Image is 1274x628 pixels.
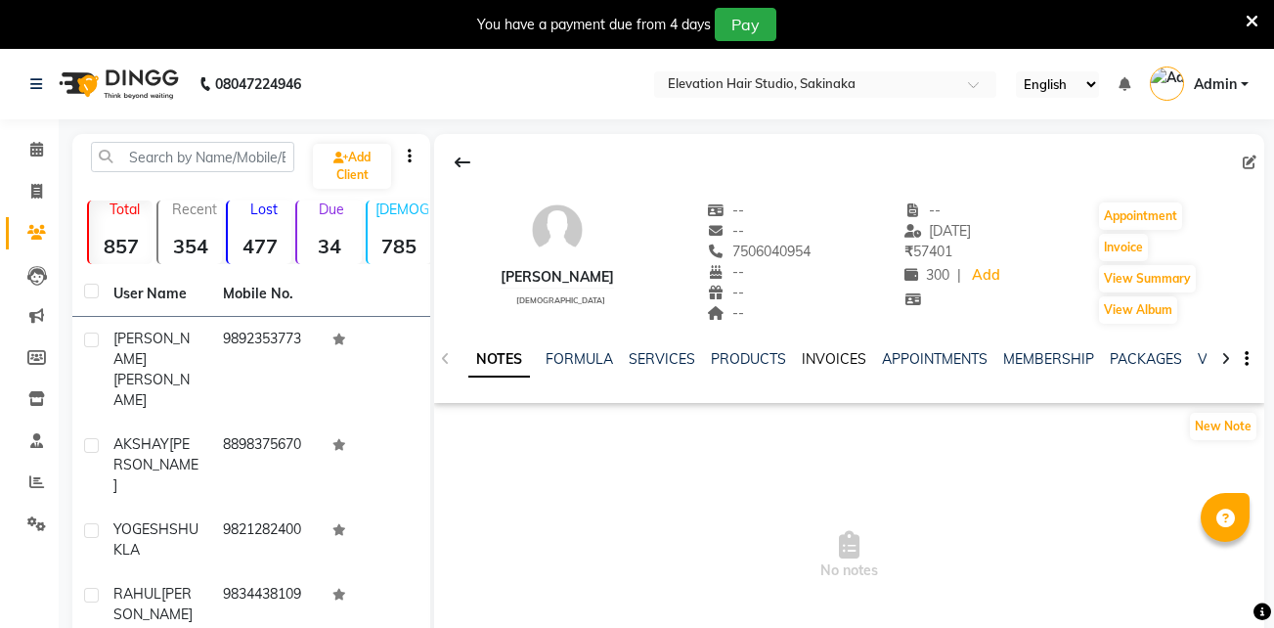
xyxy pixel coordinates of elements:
[707,243,811,260] span: 7506040954
[375,201,431,218] p: [DEMOGRAPHIC_DATA]
[91,142,294,172] input: Search by Name/Mobile/Email/Code
[882,350,988,368] a: APPOINTMENTS
[113,435,169,453] span: AKSHAY
[215,57,301,112] b: 08047224946
[236,201,291,218] p: Lost
[707,263,744,281] span: --
[211,423,321,508] td: 8898375670
[113,330,190,368] span: [PERSON_NAME]
[211,317,321,423] td: 9892353773
[904,243,952,260] span: 57401
[1003,350,1094,368] a: MEMBERSHIP
[477,15,711,35] div: You have a payment due from 4 days
[102,272,211,317] th: User Name
[228,234,291,258] strong: 477
[158,234,222,258] strong: 354
[707,202,744,219] span: --
[1150,67,1184,101] img: Admin
[707,222,744,240] span: --
[211,508,321,572] td: 9821282400
[707,304,744,322] span: --
[166,201,222,218] p: Recent
[957,265,961,286] span: |
[1110,350,1182,368] a: PACKAGES
[368,234,431,258] strong: 785
[113,435,198,494] span: [PERSON_NAME]
[1099,234,1148,261] button: Invoice
[89,234,153,258] strong: 857
[629,350,695,368] a: SERVICES
[211,272,321,317] th: Mobile No.
[904,243,913,260] span: ₹
[715,8,776,41] button: Pay
[97,201,153,218] p: Total
[707,284,744,301] span: --
[113,371,190,409] span: [PERSON_NAME]
[711,350,786,368] a: PRODUCTS
[113,520,169,538] span: YOGESH
[904,266,949,284] span: 300
[802,350,866,368] a: INVOICES
[1099,202,1182,230] button: Appointment
[1190,413,1256,440] button: New Note
[50,57,184,112] img: logo
[442,144,483,181] div: Back to Client
[301,201,361,218] p: Due
[468,342,530,378] a: NOTES
[113,585,161,603] span: RAHUL
[313,144,390,189] a: Add Client
[1099,265,1196,292] button: View Summary
[904,202,942,219] span: --
[528,201,587,259] img: avatar
[516,295,605,305] span: [DEMOGRAPHIC_DATA]
[546,350,613,368] a: FORMULA
[501,267,614,288] div: [PERSON_NAME]
[969,262,1003,290] a: Add
[297,234,361,258] strong: 34
[1194,74,1237,95] span: Admin
[1099,296,1177,324] button: View Album
[904,222,972,240] span: [DATE]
